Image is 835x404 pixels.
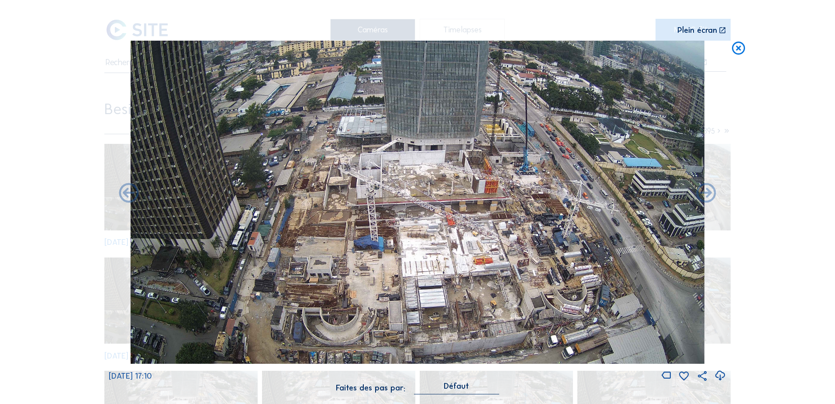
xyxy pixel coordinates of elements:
[677,26,717,35] div: Plein écran
[444,382,469,390] div: Défaut
[131,41,704,364] img: Image
[336,384,405,392] div: Faites des pas par:
[117,182,141,205] i: Forward
[414,382,499,394] div: Défaut
[109,371,152,381] span: [DATE] 17:10
[694,182,718,205] i: Back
